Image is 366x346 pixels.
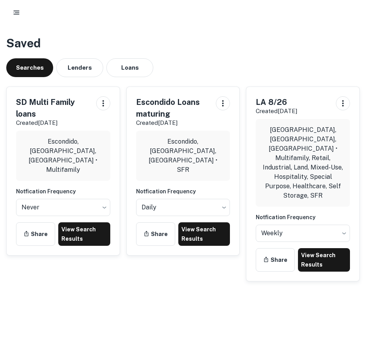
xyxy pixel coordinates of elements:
h5: LA 8/26 [256,96,297,108]
button: Share [16,222,55,246]
h6: Notfication Frequency [136,187,230,196]
button: Searches [6,58,53,77]
div: Without label [136,196,230,218]
iframe: Chat Widget [327,283,366,321]
a: View Search Results [298,248,350,272]
p: Created [DATE] [16,118,90,128]
p: Created [DATE] [136,118,210,128]
button: Lenders [56,58,103,77]
p: [GEOGRAPHIC_DATA], [GEOGRAPHIC_DATA], [GEOGRAPHIC_DATA] • Multifamily, Retail, Industrial, Land, ... [262,125,344,200]
p: Escondido, [GEOGRAPHIC_DATA], [GEOGRAPHIC_DATA] • SFR [142,137,224,175]
button: Loans [106,58,153,77]
h5: Escondido Loans maturing [136,96,210,120]
div: Without label [256,222,350,244]
h6: Notfication Frequency [16,187,110,196]
a: View Search Results [178,222,230,246]
h5: SD Multi Family loans [16,96,90,120]
h6: Notfication Frequency [256,213,350,222]
h3: Saved [6,34,360,52]
button: Share [136,222,175,246]
p: Escondido, [GEOGRAPHIC_DATA], [GEOGRAPHIC_DATA] • Multifamily [22,137,104,175]
p: Created [DATE] [256,106,297,116]
div: Without label [16,196,110,218]
button: Share [256,248,295,272]
a: View Search Results [58,222,110,246]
